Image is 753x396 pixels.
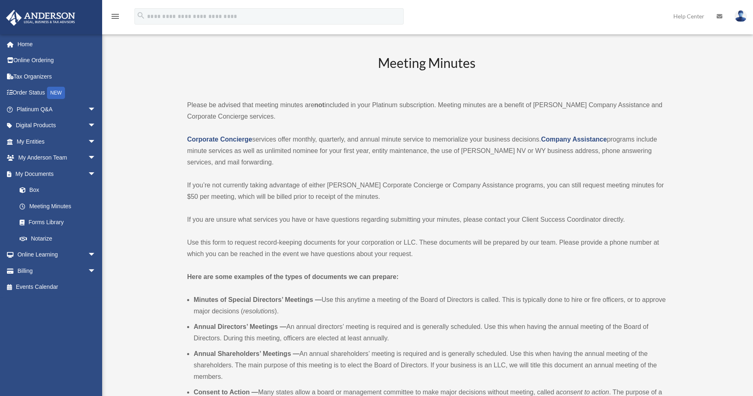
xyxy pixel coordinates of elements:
img: Anderson Advisors Platinum Portal [4,10,78,26]
strong: Here are some examples of the types of documents we can prepare: [187,273,399,280]
p: Please be advised that meeting minutes are included in your Platinum subscription. Meeting minute... [187,99,666,122]
p: If you’re not currently taking advantage of either [PERSON_NAME] Corporate Concierge or Company A... [187,180,666,202]
a: Billingarrow_drop_down [6,263,108,279]
a: Box [11,182,108,198]
em: consent to [560,389,590,396]
a: menu [110,14,120,21]
a: Notarize [11,230,108,247]
a: Corporate Concierge [187,136,252,143]
span: arrow_drop_down [88,133,104,150]
a: Forms Library [11,214,108,231]
a: Meeting Minutes [11,198,104,214]
b: Minutes of Special Directors’ Meetings — [194,296,322,303]
p: Use this form to request record-keeping documents for your corporation or LLC. These documents wi... [187,237,666,260]
li: An annual shareholders’ meeting is required and is generally scheduled. Use this when having the ... [194,348,666,382]
li: Use this anytime a meeting of the Board of Directors is called. This is typically done to hire or... [194,294,666,317]
a: Online Learningarrow_drop_down [6,247,108,263]
div: NEW [47,87,65,99]
a: Platinum Q&Aarrow_drop_down [6,101,108,117]
span: arrow_drop_down [88,166,104,182]
p: services offer monthly, quarterly, and annual minute service to memorialize your business decisio... [187,134,666,168]
strong: not [314,101,324,108]
li: An annual directors’ meeting is required and is generally scheduled. Use this when having the ann... [194,321,666,344]
b: Consent to Action — [194,389,258,396]
em: resolutions [243,308,275,315]
a: Order StatusNEW [6,85,108,101]
a: My Anderson Teamarrow_drop_down [6,150,108,166]
a: Tax Organizers [6,68,108,85]
i: menu [110,11,120,21]
a: Home [6,36,108,52]
h2: Meeting Minutes [187,54,666,88]
b: Annual Directors’ Meetings — [194,323,286,330]
span: arrow_drop_down [88,117,104,134]
a: My Entitiesarrow_drop_down [6,133,108,150]
img: User Pic [735,10,747,22]
b: Annual Shareholders’ Meetings — [194,350,299,357]
a: Digital Productsarrow_drop_down [6,117,108,134]
p: If you are unsure what services you have or have questions regarding submitting your minutes, ple... [187,214,666,225]
a: Online Ordering [6,52,108,69]
i: search [136,11,145,20]
span: arrow_drop_down [88,150,104,166]
span: arrow_drop_down [88,263,104,279]
a: Events Calendar [6,279,108,295]
a: Company Assistance [541,136,607,143]
span: arrow_drop_down [88,247,104,263]
em: action [592,389,609,396]
span: arrow_drop_down [88,101,104,118]
a: My Documentsarrow_drop_down [6,166,108,182]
